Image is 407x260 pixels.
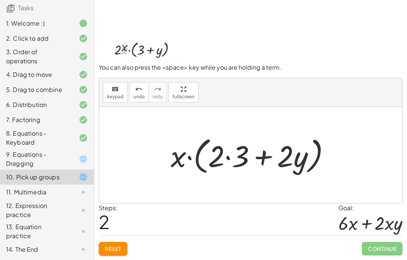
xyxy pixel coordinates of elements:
[6,70,67,79] div: 4. Drag to move
[338,203,402,213] div: Goal:
[103,82,128,102] button: keyboardkeypad
[79,133,88,142] i: Task finished and correct.
[105,245,121,252] span: Reset
[6,34,67,43] div: 2. Click to add
[153,94,163,99] span: redo
[135,85,142,94] i: undo
[6,129,67,147] div: 8. Equations - Keyboard
[99,204,118,212] label: Steps:
[112,85,119,94] i: keyboard
[99,242,127,255] button: Reset
[79,173,88,182] i: Task started.
[107,94,124,99] span: keypad
[79,188,88,197] i: Task not started.
[79,206,88,215] i: Task not started.
[79,154,88,164] i: Task started.
[99,63,402,72] p: You can also press the <space> key while you are holding a term.
[79,34,88,43] i: Task finished and correct.
[6,100,67,109] div: 6. Distribution
[79,52,88,61] i: Task finished and correct.
[79,227,88,236] i: Task not started.
[79,70,88,79] i: Task finished and correct.
[6,19,67,28] div: 1. Welcome :)
[6,47,67,66] div: 3. Order of operations
[6,173,67,182] div: 10. Pick up groups
[133,94,145,99] span: undo
[168,82,199,102] button: fullscreen
[6,150,67,168] div: 9. Equations - Dragging
[79,19,88,28] i: Task finished.
[79,115,88,124] i: Task finished and correct.
[6,222,67,240] div: 13. Equation practice
[148,82,167,102] button: redoredo
[6,85,67,94] div: 5. Drag to combine
[79,245,88,254] i: Task not started.
[6,115,67,124] div: 7. Factoring
[6,201,67,219] div: 12. Expression practice
[173,94,194,99] span: fullscreen
[79,85,88,94] i: Task finished and correct.
[6,245,67,254] div: 14. The End
[99,210,110,233] span: 2
[154,85,161,94] i: redo
[79,100,88,109] i: Task finished and correct.
[129,82,149,102] button: undoundo
[18,4,34,12] span: Tasks
[6,188,67,197] div: 11. Multimedia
